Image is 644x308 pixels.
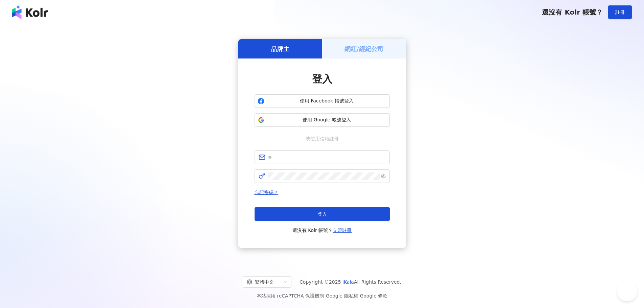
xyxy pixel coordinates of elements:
[542,8,603,16] span: 還沒有 Kolr 帳號？
[342,279,354,285] a: iKala
[255,207,390,221] button: 登入
[267,117,387,123] span: 使用 Google 帳號登入
[360,293,387,299] a: Google 條款
[255,94,390,108] button: 使用 Facebook 帳號登入
[271,45,289,53] h5: 品牌主
[12,5,48,19] img: logo
[358,293,360,299] span: |
[300,278,401,286] span: Copyright © 2025 All Rights Reserved.
[312,73,332,85] span: 登入
[324,293,326,299] span: |
[292,226,352,234] span: 還沒有 Kolr 帳號？
[255,113,390,127] button: 使用 Google 帳號登入
[326,293,358,299] a: Google 隱私權
[333,228,352,233] a: 立即註冊
[617,281,637,301] iframe: Help Scout Beacon - Open
[344,45,383,53] h5: 網紅/經紀公司
[247,277,281,287] div: 繁體中文
[267,98,387,104] span: 使用 Facebook 帳號登入
[381,174,386,179] span: eye-invisible
[301,135,343,142] span: 或使用信箱註冊
[608,5,632,19] button: 註冊
[615,9,625,15] span: 註冊
[257,292,387,300] span: 本站採用 reCAPTCHA 保護機制
[255,190,278,195] a: 忘記密碼？
[317,211,327,217] span: 登入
